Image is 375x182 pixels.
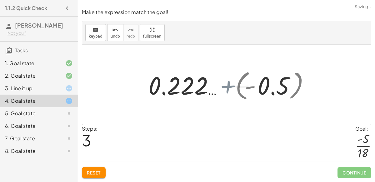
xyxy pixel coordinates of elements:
[355,4,371,10] span: Saving…
[7,30,73,36] div: Not you?
[82,9,371,16] p: Make the expression match the goal!
[5,147,55,155] div: 8. Goal state
[107,24,123,41] button: undoundo
[143,34,161,39] span: fullscreen
[82,131,91,150] span: 3
[92,26,98,34] i: keyboard
[127,34,135,39] span: redo
[5,97,55,105] div: 4. Goal state
[65,60,73,67] i: Task finished and correct.
[140,24,165,41] button: fullscreen
[82,125,97,132] label: Steps:
[65,147,73,155] i: Task not started.
[65,135,73,142] i: Task not started.
[123,24,138,41] button: redoredo
[65,122,73,130] i: Task not started.
[87,170,101,175] span: Reset
[65,85,73,92] i: Task started.
[5,4,47,12] h4: 1.1.2 Quick Check
[65,72,73,80] i: Task finished and correct.
[112,26,118,34] i: undo
[5,72,55,80] div: 2. Goal state
[85,24,106,41] button: keyboardkeypad
[65,97,73,105] i: Task started.
[65,110,73,117] i: Task not started.
[5,85,55,92] div: 3. Line it up
[15,22,63,29] span: [PERSON_NAME]
[89,34,102,39] span: keypad
[128,26,134,34] i: redo
[355,125,371,133] div: Goal:
[15,47,28,54] span: Tasks
[5,122,55,130] div: 6. Goal state
[82,167,106,178] button: Reset
[5,110,55,117] div: 5. Goal state
[5,60,55,67] div: 1. Goal state
[111,34,120,39] span: undo
[5,135,55,142] div: 7. Goal state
